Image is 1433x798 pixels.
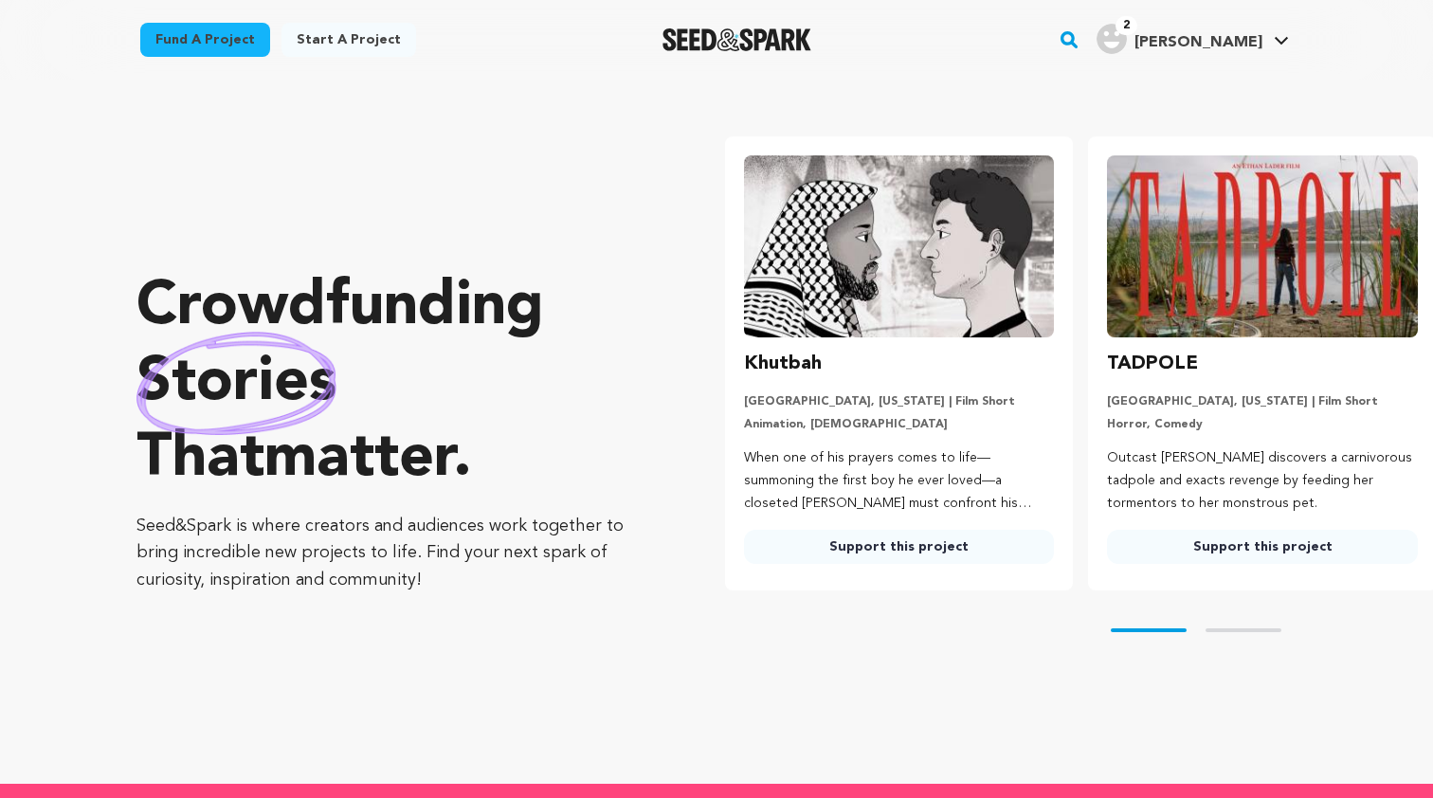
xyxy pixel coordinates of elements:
p: Seed&Spark is where creators and audiences work together to bring incredible new projects to life... [136,513,649,594]
a: Support this project [1107,530,1418,564]
p: Outcast [PERSON_NAME] discovers a carnivorous tadpole and exacts revenge by feeding her tormentor... [1107,447,1418,515]
span: 2 [1116,16,1137,35]
p: Animation, [DEMOGRAPHIC_DATA] [744,417,1055,432]
h3: TADPOLE [1107,349,1198,379]
span: [PERSON_NAME] [1134,35,1262,50]
a: Maya C.'s Profile [1093,20,1293,54]
p: Horror, Comedy [1107,417,1418,432]
p: Crowdfunding that . [136,270,649,498]
a: Start a project [281,23,416,57]
p: [GEOGRAPHIC_DATA], [US_STATE] | Film Short [1107,394,1418,409]
span: Maya C.'s Profile [1093,20,1293,60]
p: When one of his prayers comes to life—summoning the first boy he ever loved—a closeted [PERSON_NA... [744,447,1055,515]
div: Maya C.'s Profile [1097,24,1262,54]
img: Seed&Spark Logo Dark Mode [662,28,811,51]
img: user.png [1097,24,1127,54]
img: Khutbah image [744,155,1055,337]
span: matter [264,429,453,490]
a: Fund a project [140,23,270,57]
p: [GEOGRAPHIC_DATA], [US_STATE] | Film Short [744,394,1055,409]
img: TADPOLE image [1107,155,1418,337]
img: hand sketched image [136,332,336,435]
a: Support this project [744,530,1055,564]
h3: Khutbah [744,349,822,379]
a: Seed&Spark Homepage [662,28,811,51]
